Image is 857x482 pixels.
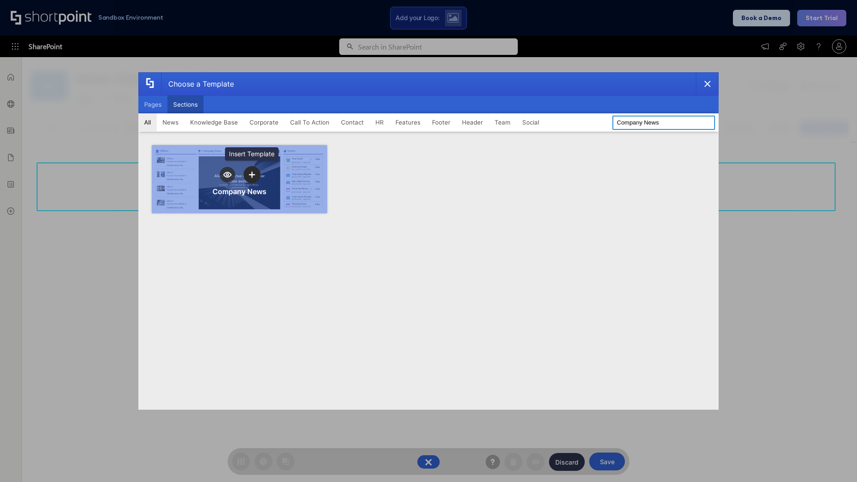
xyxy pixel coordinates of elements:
[390,113,426,131] button: Features
[335,113,370,131] button: Contact
[184,113,244,131] button: Knowledge Base
[138,96,167,113] button: Pages
[167,96,204,113] button: Sections
[212,187,266,196] div: Company News
[161,73,234,95] div: Choose a Template
[138,113,157,131] button: All
[370,113,390,131] button: HR
[138,72,719,410] div: template selector
[456,113,489,131] button: Header
[516,113,545,131] button: Social
[489,113,516,131] button: Team
[244,113,284,131] button: Corporate
[812,439,857,482] iframe: Chat Widget
[612,116,715,130] input: Search
[157,113,184,131] button: News
[426,113,456,131] button: Footer
[284,113,335,131] button: Call To Action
